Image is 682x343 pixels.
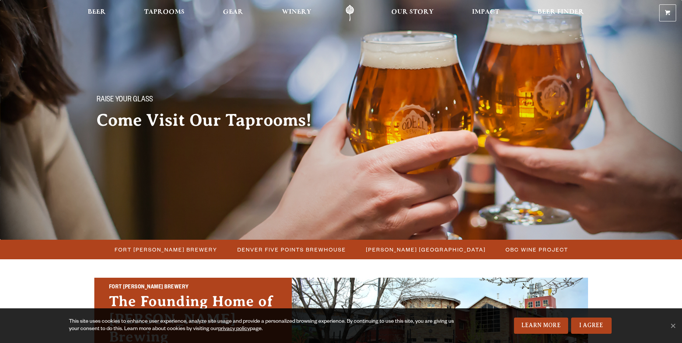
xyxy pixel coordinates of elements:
[387,5,438,21] a: Our Story
[109,283,277,292] h2: Fort [PERSON_NAME] Brewery
[237,244,346,255] span: Denver Five Points Brewhouse
[69,318,456,333] div: This site uses cookies to enhance user experience, analyze site usage and provide a personalized ...
[144,9,185,15] span: Taprooms
[538,9,584,15] span: Beer Finder
[115,244,217,255] span: Fort [PERSON_NAME] Brewery
[233,244,350,255] a: Denver Five Points Brewhouse
[336,5,364,21] a: Odell Home
[533,5,589,21] a: Beer Finder
[361,244,489,255] a: [PERSON_NAME] [GEOGRAPHIC_DATA]
[97,96,153,105] span: Raise your glass
[110,244,221,255] a: Fort [PERSON_NAME] Brewery
[391,9,434,15] span: Our Story
[669,322,676,329] span: No
[88,9,106,15] span: Beer
[366,244,486,255] span: [PERSON_NAME] [GEOGRAPHIC_DATA]
[282,9,311,15] span: Winery
[218,5,248,21] a: Gear
[506,244,568,255] span: OBC Wine Project
[97,111,326,129] h2: Come Visit Our Taprooms!
[139,5,189,21] a: Taprooms
[467,5,504,21] a: Impact
[83,5,111,21] a: Beer
[277,5,316,21] a: Winery
[501,244,572,255] a: OBC Wine Project
[472,9,499,15] span: Impact
[514,318,568,334] a: Learn More
[218,326,250,332] a: privacy policy
[571,318,612,334] a: I Agree
[223,9,243,15] span: Gear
